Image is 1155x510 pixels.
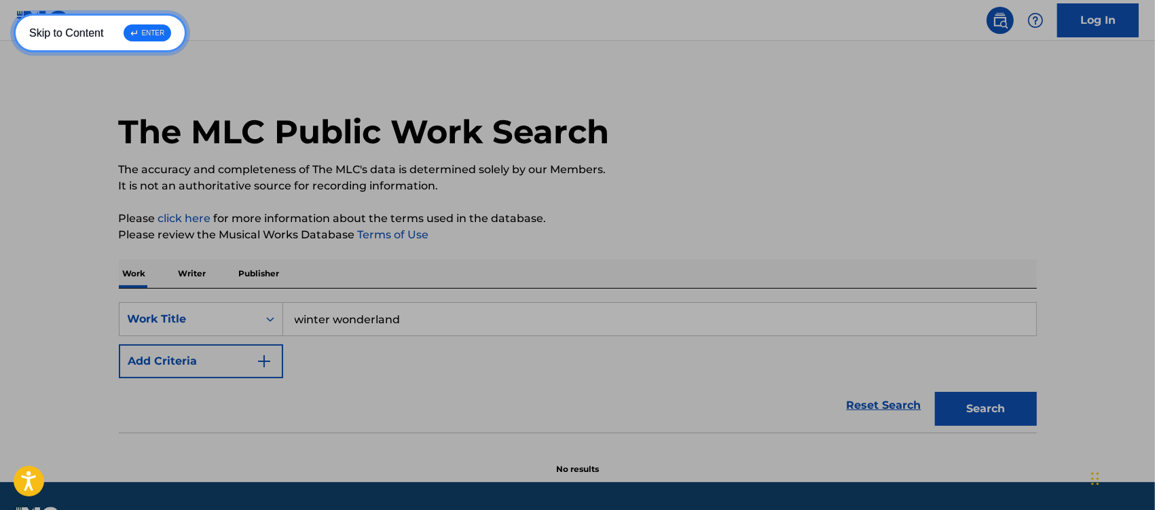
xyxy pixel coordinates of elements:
[1091,458,1099,499] div: Drag
[992,12,1008,29] img: search
[556,447,599,475] p: No results
[119,227,1037,243] p: Please review the Musical Works Database
[119,344,283,378] button: Add Criteria
[158,212,211,225] a: click here
[235,259,284,288] p: Publisher
[355,228,429,241] a: Terms of Use
[175,259,210,288] p: Writer
[119,211,1037,227] p: Please for more information about the terms used in the database.
[1057,3,1139,37] a: Log In
[256,353,272,369] img: 9d2ae6d4665cec9f34b9.svg
[1087,445,1155,510] iframe: Chat Widget
[935,392,1037,426] button: Search
[119,302,1037,433] form: Search Form
[16,10,69,30] img: MLC Logo
[119,162,1037,178] p: The accuracy and completeness of The MLC's data is determined solely by our Members.
[119,178,1037,194] p: It is not an authoritative source for recording information.
[128,311,250,327] div: Work Title
[1022,7,1049,34] div: Help
[987,7,1014,34] a: Public Search
[119,111,610,152] h1: The MLC Public Work Search
[1027,12,1044,29] img: help
[840,390,928,420] a: Reset Search
[119,259,150,288] p: Work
